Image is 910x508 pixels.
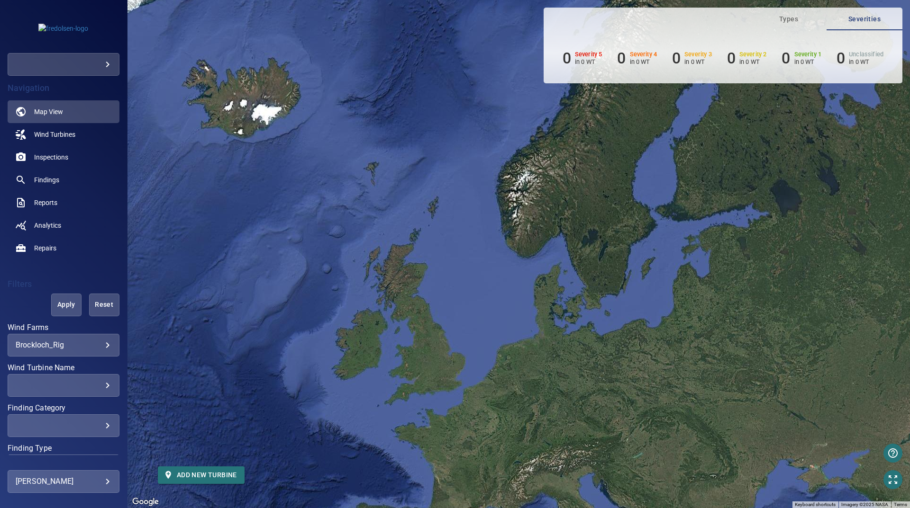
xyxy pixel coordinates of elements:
li: Severity 1 [782,49,821,67]
label: Wind Turbine Name [8,364,119,372]
h6: Severity 3 [684,51,712,58]
div: Brockloch_Rig [16,340,111,349]
a: Open this area in Google Maps (opens a new window) [130,496,161,508]
label: Finding Category [8,404,119,412]
span: Reports [34,198,57,207]
a: inspections noActive [8,146,119,169]
h4: Filters [8,279,119,289]
span: Severities [832,13,897,25]
a: Terms (opens in new tab) [894,502,907,507]
a: windturbines noActive [8,123,119,146]
button: Add new turbine [158,466,245,484]
span: Repairs [34,243,56,253]
a: analytics noActive [8,214,119,237]
div: Finding Type [8,455,119,477]
span: Reset [101,299,108,311]
img: fredolsen-logo [38,24,88,33]
span: Findings [34,175,59,185]
p: in 0 WT [575,58,602,65]
img: Google [130,496,161,508]
div: Finding Category [8,414,119,437]
p: in 0 WT [849,58,883,65]
h6: Severity 1 [794,51,822,58]
span: Analytics [34,221,61,230]
div: [PERSON_NAME] [16,474,111,489]
span: Inspections [34,152,68,162]
h6: Severity 4 [630,51,657,58]
li: Severity 5 [563,49,602,67]
li: Severity 4 [617,49,657,67]
div: fredolsen [8,53,119,76]
h6: 0 [617,49,626,67]
h6: Severity 5 [575,51,602,58]
span: Map View [34,107,63,116]
span: Apply [63,299,70,311]
button: Apply [51,294,82,316]
p: in 0 WT [630,58,657,65]
label: Finding Type [8,445,119,452]
h6: 0 [837,49,845,67]
p: in 0 WT [794,58,822,65]
label: Wind Farms [8,324,119,331]
h6: 0 [727,49,736,67]
li: Severity 3 [672,49,712,67]
div: Wind Turbine Name [8,374,119,397]
li: Severity Unclassified [837,49,883,67]
p: in 0 WT [684,58,712,65]
li: Severity 2 [727,49,767,67]
button: Reset [89,294,119,316]
a: repairs noActive [8,237,119,259]
h6: Unclassified [849,51,883,58]
h4: Navigation [8,83,119,93]
span: Types [756,13,821,25]
button: Keyboard shortcuts [795,501,836,508]
a: map active [8,100,119,123]
h6: 0 [672,49,681,67]
a: reports noActive [8,191,119,214]
h6: Severity 2 [739,51,767,58]
div: Wind Farms [8,334,119,356]
h6: 0 [782,49,790,67]
span: Imagery ©2025 NASA [841,502,888,507]
span: Add new turbine [165,469,237,481]
a: findings noActive [8,169,119,191]
p: in 0 WT [739,58,767,65]
span: Wind Turbines [34,130,75,139]
h6: 0 [563,49,571,67]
